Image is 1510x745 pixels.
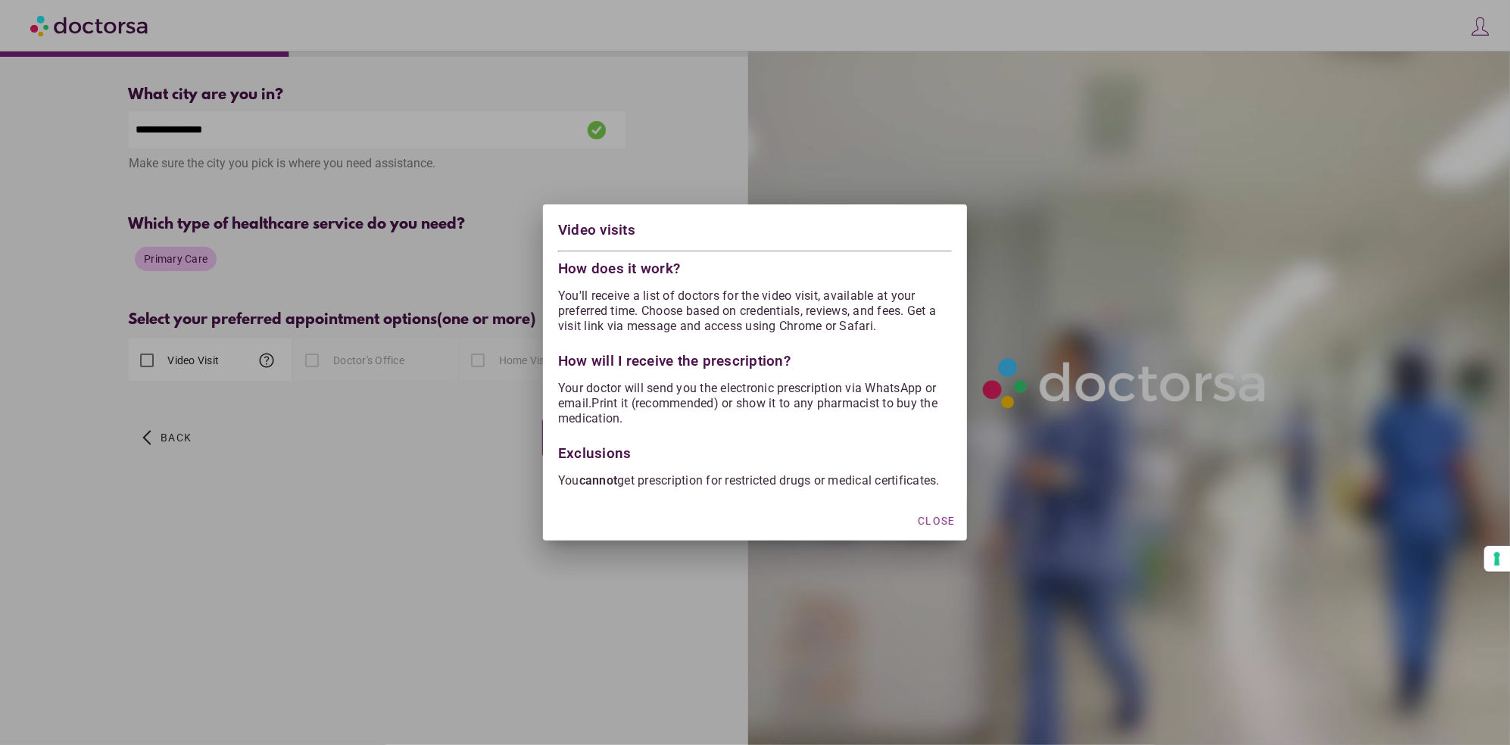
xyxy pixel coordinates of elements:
div: Video visits [558,220,952,245]
p: Your doctor will send you the electronic prescription via WhatsApp or email.Print it (recommended... [558,381,952,426]
div: How will I receive the prescription? [558,346,952,369]
span: Close [918,515,955,527]
p: You'll receive a list of doctors for the video visit, available at your preferred time. Choose ba... [558,288,952,334]
strong: cannot [579,473,618,488]
button: Close [912,507,961,535]
div: Exclusions [558,438,952,461]
button: Your consent preferences for tracking technologies [1484,546,1510,572]
p: You get prescription for restricted drugs or medical certificates. [558,473,952,488]
div: How does it work? [558,257,952,276]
